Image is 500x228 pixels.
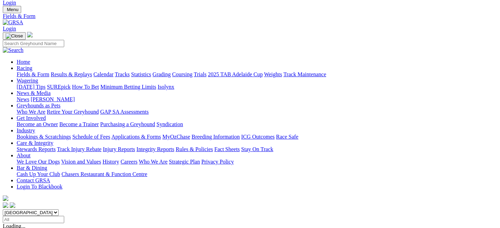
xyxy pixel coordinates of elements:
a: Care & Integrity [17,140,53,146]
a: Statistics [131,71,151,77]
a: Who We Are [139,159,168,165]
a: Strategic Plan [169,159,200,165]
img: logo-grsa-white.png [3,195,8,201]
div: About [17,159,497,165]
img: facebook.svg [3,202,8,208]
a: Coursing [172,71,193,77]
a: Grading [153,71,171,77]
a: Careers [120,159,137,165]
a: Retire Your Greyhound [47,109,99,115]
a: Schedule of Fees [72,134,110,140]
div: Wagering [17,84,497,90]
button: Toggle navigation [3,32,26,40]
a: Home [17,59,30,65]
a: SUREpick [47,84,70,90]
div: Greyhounds as Pets [17,109,497,115]
a: Greyhounds as Pets [17,103,60,108]
button: Toggle navigation [3,6,21,13]
a: Fact Sheets [214,146,240,152]
a: Cash Up Your Club [17,171,60,177]
div: Industry [17,134,497,140]
a: Track Injury Rebate [57,146,101,152]
a: Login To Blackbook [17,184,62,190]
a: 2025 TAB Adelaide Cup [208,71,263,77]
a: Calendar [93,71,113,77]
a: Become a Trainer [59,121,99,127]
a: Race Safe [276,134,298,140]
input: Search [3,40,64,47]
div: Bar & Dining [17,171,497,177]
a: Integrity Reports [136,146,174,152]
a: Bookings & Scratchings [17,134,71,140]
a: About [17,152,31,158]
a: [DATE] Tips [17,84,45,90]
a: Privacy Policy [201,159,234,165]
div: Care & Integrity [17,146,497,152]
a: Tracks [115,71,130,77]
img: twitter.svg [10,202,15,208]
div: Racing [17,71,497,78]
a: Fields & Form [3,13,497,19]
a: Stay On Track [241,146,273,152]
img: Close [6,33,23,39]
a: Bar & Dining [17,165,47,171]
a: [PERSON_NAME] [31,96,75,102]
div: Get Involved [17,121,497,128]
a: Racing [17,65,32,71]
a: Injury Reports [103,146,135,152]
img: GRSA [3,19,23,26]
a: News & Media [17,90,51,96]
a: Rules & Policies [176,146,213,152]
a: MyOzChase [162,134,190,140]
a: Syndication [156,121,183,127]
a: ICG Outcomes [241,134,274,140]
a: Chasers Restaurant & Function Centre [61,171,147,177]
a: Who We Are [17,109,45,115]
a: Wagering [17,78,38,84]
a: Trials [194,71,206,77]
a: Industry [17,128,35,133]
a: Fields & Form [17,71,49,77]
a: News [17,96,29,102]
a: We Love Our Dogs [17,159,60,165]
a: Vision and Values [61,159,101,165]
a: GAP SA Assessments [100,109,149,115]
a: Login [3,26,16,32]
div: News & Media [17,96,497,103]
a: Weights [264,71,282,77]
img: Search [3,47,24,53]
a: Purchasing a Greyhound [100,121,155,127]
a: Contact GRSA [17,177,50,183]
img: logo-grsa-white.png [27,32,33,37]
a: How To Bet [72,84,99,90]
input: Select date [3,216,64,223]
a: Isolynx [158,84,174,90]
a: Stewards Reports [17,146,56,152]
a: Track Maintenance [283,71,326,77]
a: Results & Replays [51,71,92,77]
a: Minimum Betting Limits [100,84,156,90]
span: Menu [7,7,18,12]
a: History [102,159,119,165]
a: Become an Owner [17,121,58,127]
a: Applications & Forms [111,134,161,140]
a: Get Involved [17,115,46,121]
a: Breeding Information [192,134,240,140]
